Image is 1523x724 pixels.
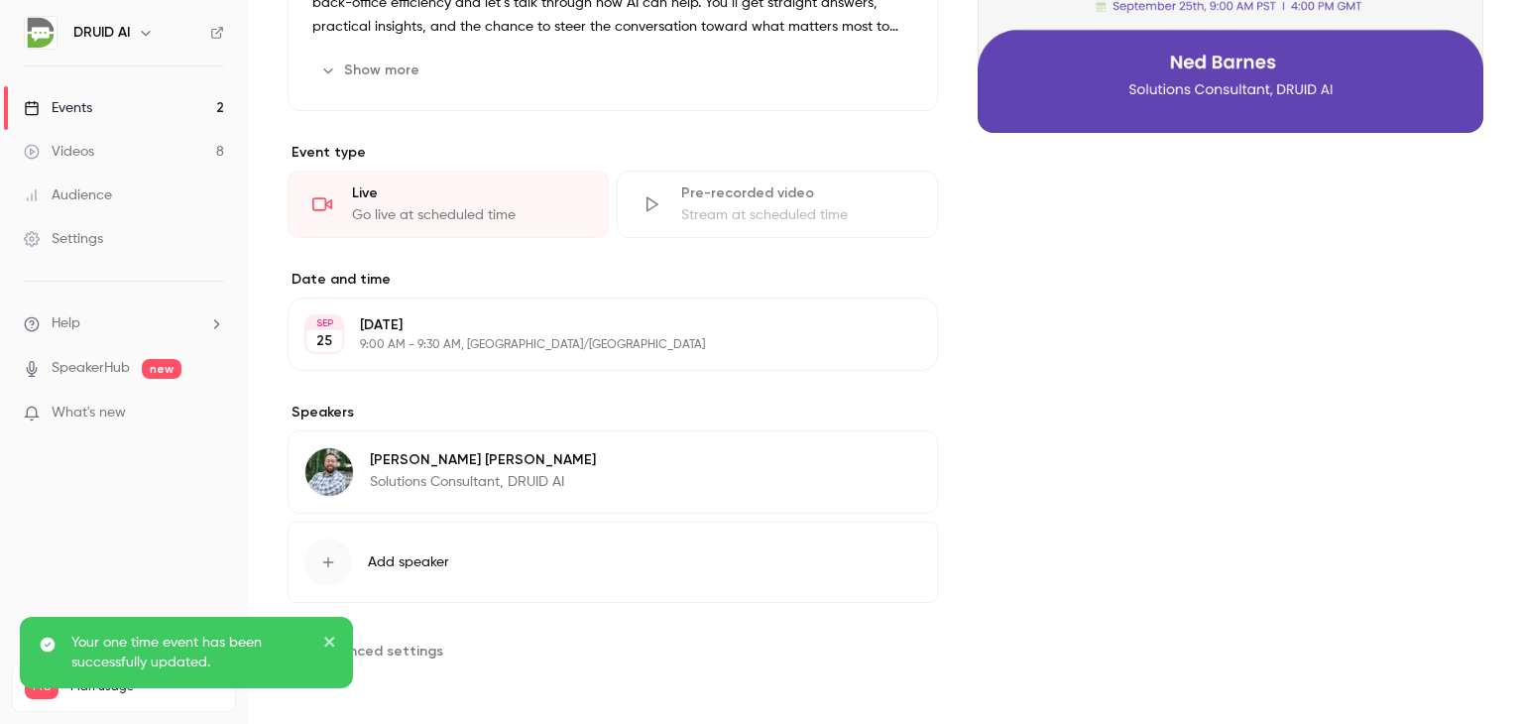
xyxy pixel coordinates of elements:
[315,641,443,662] span: Advanced settings
[73,23,130,43] h6: DRUID AI
[681,183,913,203] div: Pre-recorded video
[352,183,584,203] div: Live
[368,552,449,572] span: Add speaker
[142,359,181,379] span: new
[24,185,112,205] div: Audience
[360,315,833,335] p: [DATE]
[288,635,938,666] section: Advanced settings
[288,270,938,290] label: Date and time
[288,430,938,514] div: Ned Barnes[PERSON_NAME] [PERSON_NAME]Solutions Consultant, DRUID AI
[52,403,126,423] span: What's new
[360,337,833,353] p: 9:00 AM - 9:30 AM, [GEOGRAPHIC_DATA]/[GEOGRAPHIC_DATA]
[288,635,455,666] button: Advanced settings
[352,205,584,225] div: Go live at scheduled time
[71,633,309,672] p: Your one time event has been successfully updated.
[24,142,94,162] div: Videos
[24,98,92,118] div: Events
[25,17,57,49] img: DRUID AI
[200,405,224,422] iframe: Noticeable Trigger
[288,171,609,238] div: LiveGo live at scheduled time
[370,472,596,492] p: Solutions Consultant, DRUID AI
[288,143,938,163] p: Event type
[305,448,353,496] img: Ned Barnes
[370,450,596,470] p: [PERSON_NAME] [PERSON_NAME]
[24,313,224,334] li: help-dropdown-opener
[52,358,130,379] a: SpeakerHub
[312,55,431,86] button: Show more
[288,522,938,603] button: Add speaker
[617,171,938,238] div: Pre-recorded videoStream at scheduled time
[52,313,80,334] span: Help
[681,205,913,225] div: Stream at scheduled time
[24,229,103,249] div: Settings
[288,403,938,422] label: Speakers
[323,633,337,657] button: close
[316,331,332,351] p: 25
[306,316,342,330] div: SEP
